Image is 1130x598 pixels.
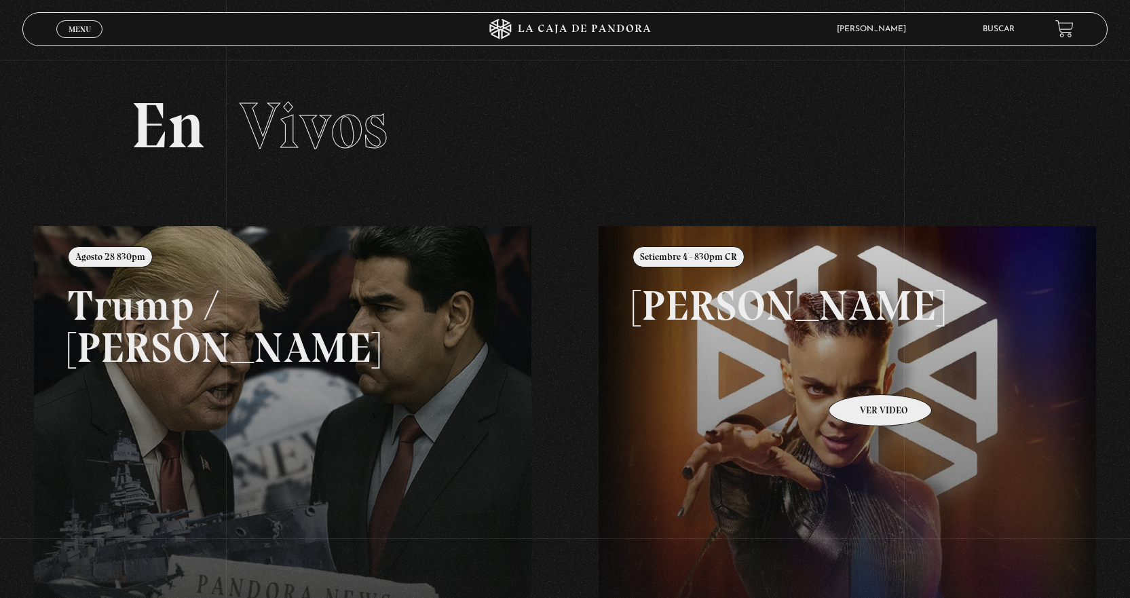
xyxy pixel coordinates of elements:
[69,25,91,33] span: Menu
[64,36,96,45] span: Cerrar
[1055,20,1074,38] a: View your shopping cart
[830,25,920,33] span: [PERSON_NAME]
[240,87,388,164] span: Vivos
[131,94,999,158] h2: En
[983,25,1015,33] a: Buscar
